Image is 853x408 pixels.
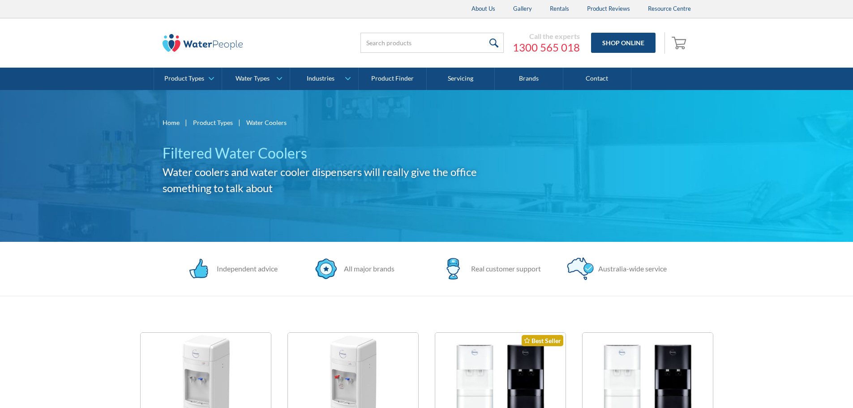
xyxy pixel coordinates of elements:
[163,118,180,127] a: Home
[222,68,290,90] a: Water Types
[163,34,243,52] img: The Water People
[669,32,691,54] a: Open cart
[212,263,278,274] div: Independent advice
[513,41,580,54] a: 1300 565 018
[307,75,334,82] div: Industries
[193,118,233,127] a: Product Types
[246,118,287,127] div: Water Coolers
[154,68,222,90] a: Product Types
[360,33,504,53] input: Search products
[237,117,242,128] div: |
[522,335,563,346] div: Best Seller
[236,75,270,82] div: Water Types
[359,68,427,90] a: Product Finder
[427,68,495,90] a: Servicing
[672,35,689,50] img: shopping cart
[594,263,667,274] div: Australia-wide service
[163,164,506,196] h2: Water coolers and water cooler dispensers will really give the office something to talk about
[163,142,506,164] h1: Filtered Water Coolers
[164,75,204,82] div: Product Types
[290,68,358,90] a: Industries
[184,117,189,128] div: |
[563,68,631,90] a: Contact
[467,263,541,274] div: Real customer support
[339,263,394,274] div: All major brands
[591,33,656,53] a: Shop Online
[495,68,563,90] a: Brands
[513,32,580,41] div: Call the experts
